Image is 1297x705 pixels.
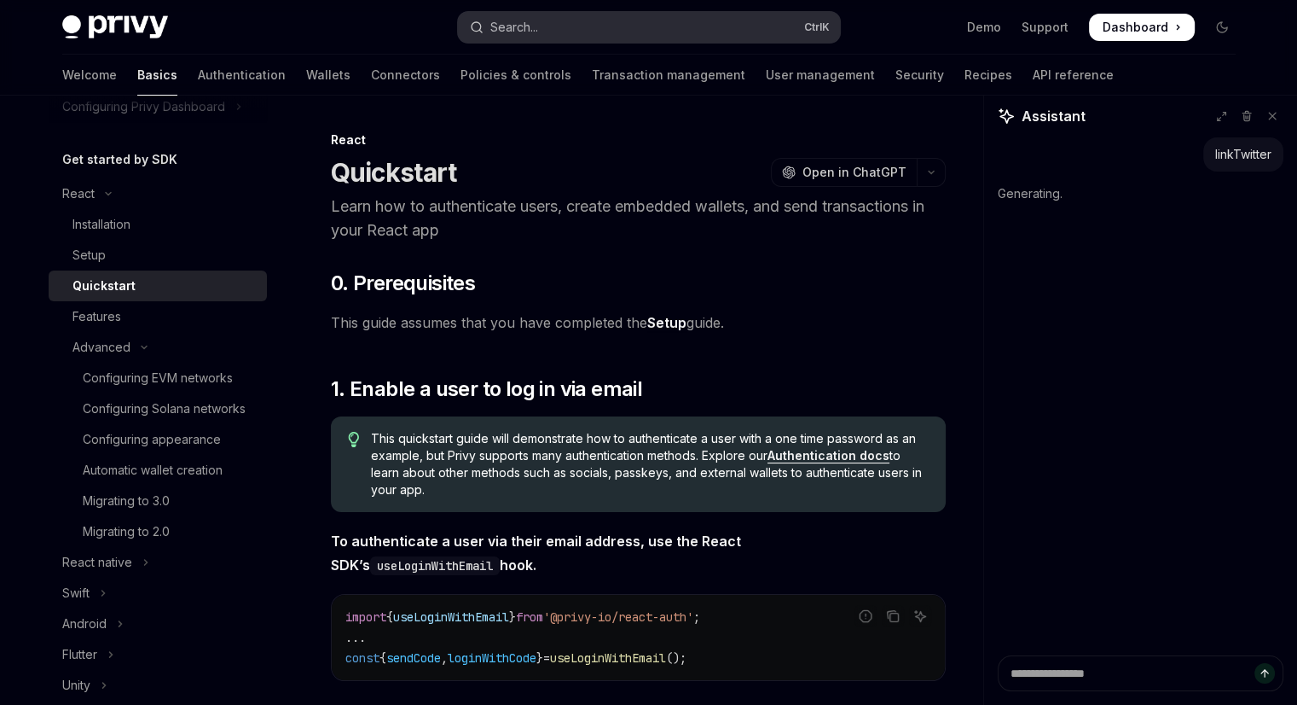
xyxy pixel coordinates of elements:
[49,486,267,516] a: Migrating to 3.0
[1208,14,1236,41] button: Toggle dark mode
[49,363,267,393] a: Configuring EVM networks
[62,184,95,204] div: React
[72,276,136,296] div: Quickstart
[516,609,543,625] span: from
[964,55,1012,96] a: Recipes
[1033,55,1114,96] a: API reference
[198,55,286,96] a: Authentication
[49,516,267,547] a: Migrating to 2.0
[83,368,233,388] div: Configuring EVM networks
[331,376,642,403] span: 1. Enable a user to log in via email
[766,55,875,96] a: User management
[306,55,350,96] a: Wallets
[83,491,170,511] div: Migrating to 3.0
[62,149,177,170] h5: Get started by SDK
[1254,663,1275,684] button: Send message
[854,605,877,627] button: Report incorrect code
[49,424,267,455] a: Configuring appearance
[647,314,686,332] a: Setup
[62,552,132,573] div: React native
[331,195,946,242] p: Learn how to authenticate users, create embedded wallets, and send transactions in your React app
[998,655,1283,691] textarea: Ask a question...
[49,240,267,271] a: Setup
[1089,14,1195,41] a: Dashboard
[345,630,366,645] span: ...
[1022,19,1068,36] a: Support
[49,578,267,609] button: Toggle Swift section
[371,430,928,498] span: This quickstart guide will demonstrate how to authenticate a user with a one time password as an ...
[62,644,97,665] div: Flutter
[49,670,267,701] button: Toggle Unity section
[72,337,130,358] div: Advanced
[49,271,267,301] a: Quickstart
[331,533,741,574] strong: To authenticate a user via their email address, use the React SDK’s hook.
[331,311,946,335] span: This guide assumes that you have completed the guide.
[49,209,267,240] a: Installation
[331,157,457,188] h1: Quickstart
[895,55,944,96] a: Security
[543,609,693,625] span: '@privy-io/react-auth'
[371,55,440,96] a: Connectors
[49,547,267,578] button: Toggle React native section
[1215,146,1271,163] div: linkTwitter
[49,455,267,486] a: Automatic wallet creation
[49,332,267,363] button: Toggle Advanced section
[767,448,889,463] a: Authentication docs
[458,12,840,43] button: Open search
[72,214,130,235] div: Installation
[1103,19,1168,36] span: Dashboard
[83,521,170,542] div: Migrating to 2.0
[72,245,106,265] div: Setup
[1022,106,1086,126] span: Assistant
[49,393,267,424] a: Configuring Solana networks
[370,556,500,575] code: useLoginWithEmail
[393,609,509,625] span: useLoginWithEmail
[83,460,223,481] div: Automatic wallet creation
[386,609,393,625] span: {
[62,675,90,696] div: Unity
[592,55,745,96] a: Transaction management
[509,609,516,625] span: }
[882,605,904,627] button: Copy the contents from the code block
[771,158,917,187] button: Open in ChatGPT
[998,172,1283,216] div: Generating.
[967,19,1001,36] a: Demo
[693,609,700,625] span: ;
[348,432,360,447] svg: Tip
[490,17,538,38] div: Search...
[83,399,246,419] div: Configuring Solana networks
[802,164,906,181] span: Open in ChatGPT
[49,639,267,670] button: Toggle Flutter section
[83,429,221,450] div: Configuring appearance
[62,614,107,634] div: Android
[331,270,475,297] span: 0. Prerequisites
[345,609,386,625] span: import
[460,55,571,96] a: Policies & controls
[62,15,168,39] img: dark logo
[62,583,90,603] div: Swift
[49,301,267,332] a: Features
[909,605,931,627] button: Ask AI
[137,55,177,96] a: Basics
[331,131,946,149] div: React
[62,55,117,96] a: Welcome
[72,306,121,327] div: Features
[49,178,267,209] button: Toggle React section
[49,609,267,639] button: Toggle Android section
[804,20,830,34] span: Ctrl K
